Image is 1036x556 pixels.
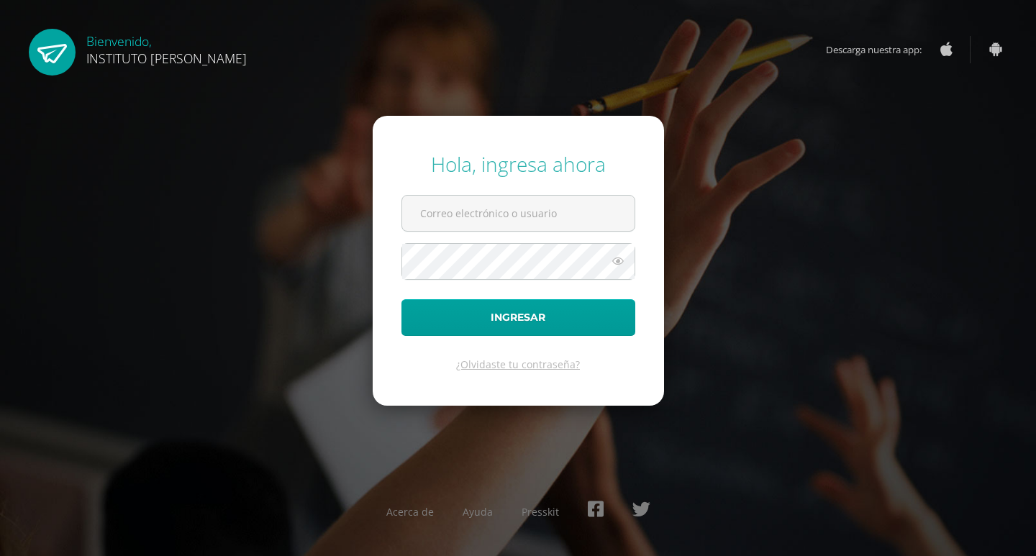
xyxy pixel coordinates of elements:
[826,36,936,63] span: Descarga nuestra app:
[522,505,559,519] a: Presskit
[401,299,635,336] button: Ingresar
[86,50,247,67] span: INSTITUTO [PERSON_NAME]
[386,505,434,519] a: Acerca de
[463,505,493,519] a: Ayuda
[456,357,580,371] a: ¿Olvidaste tu contraseña?
[86,29,247,67] div: Bienvenido,
[402,196,635,231] input: Correo electrónico o usuario
[401,150,635,178] div: Hola, ingresa ahora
